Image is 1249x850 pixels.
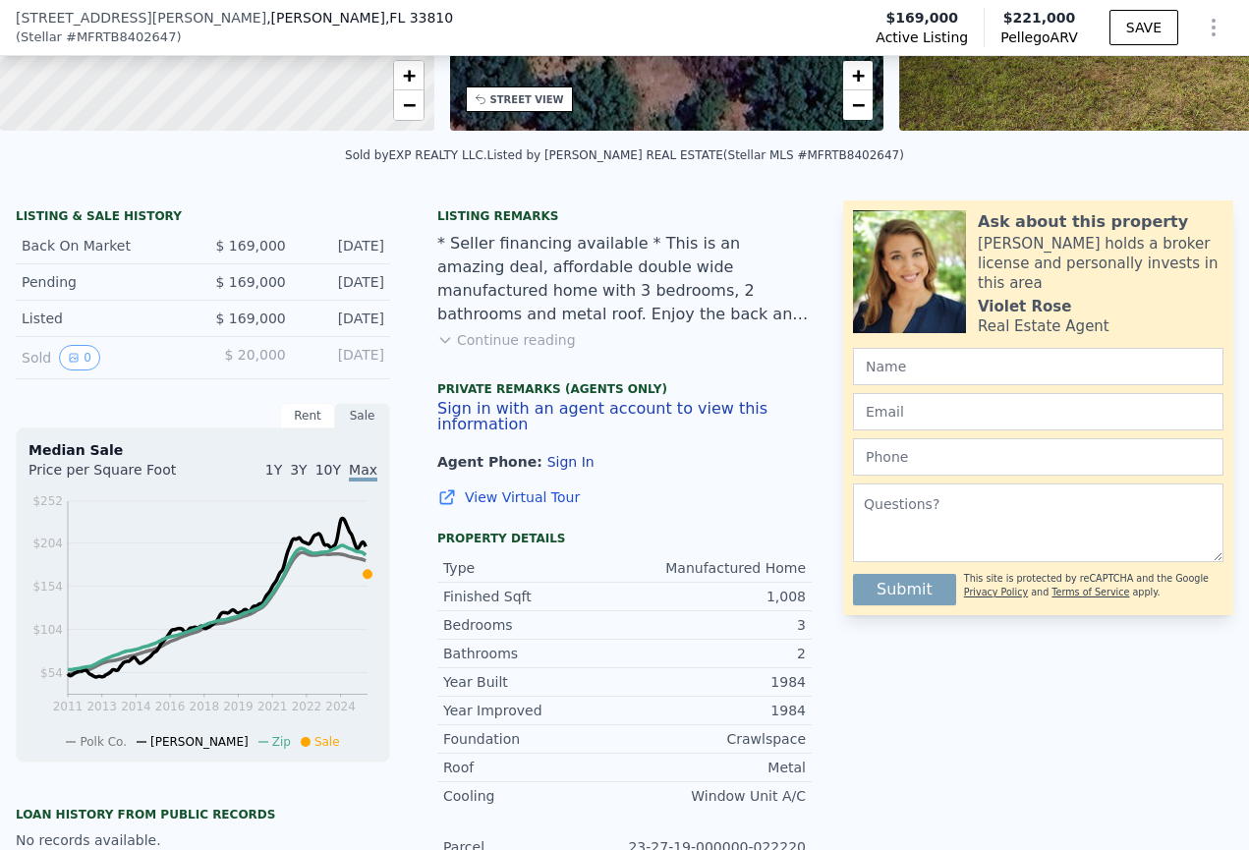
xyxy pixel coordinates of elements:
button: Continue reading [437,330,576,350]
tspan: 2019 [223,700,254,713]
tspan: 2022 [292,700,322,713]
button: Show Options [1194,8,1233,47]
button: Submit [853,574,956,605]
span: Stellar [21,28,62,47]
div: Year Improved [443,701,625,720]
span: $ 169,000 [215,238,285,254]
div: 1,008 [625,587,807,606]
span: $ 169,000 [215,311,285,326]
tspan: $154 [32,580,63,594]
div: Type [443,558,625,578]
div: [DATE] [302,309,384,328]
div: Foundation [443,729,625,749]
tspan: $54 [40,666,63,680]
div: Cooling [443,786,625,806]
div: Back On Market [22,236,188,255]
span: − [852,92,865,117]
tspan: 2018 [190,700,220,713]
div: [DATE] [302,272,384,292]
input: Phone [853,438,1223,476]
tspan: 2013 [86,700,117,713]
span: Agent Phone: [437,454,547,470]
div: Rent [280,403,335,428]
div: This site is protected by reCAPTCHA and the Google and apply. [964,566,1223,605]
div: Median Sale [28,440,377,460]
tspan: 2014 [121,700,151,713]
div: Real Estate Agent [978,316,1109,336]
div: Price per Square Foot [28,460,203,491]
div: 1984 [625,701,807,720]
span: # MFRTB8402647 [66,28,176,47]
span: $169,000 [886,8,959,28]
div: Metal [625,758,807,777]
span: Pellego ARV [1000,28,1078,47]
span: Sale [314,735,340,749]
div: Crawlspace [625,729,807,749]
div: [DATE] [302,345,384,370]
div: Year Built [443,672,625,692]
a: Terms of Service [1051,587,1129,597]
div: Window Unit A/C [625,786,807,806]
div: Bedrooms [443,615,625,635]
span: + [402,63,415,87]
tspan: 2024 [325,700,356,713]
button: SAVE [1109,10,1178,45]
a: Privacy Policy [964,587,1028,597]
tspan: $204 [32,537,63,550]
span: Max [349,462,377,482]
div: Roof [443,758,625,777]
span: 3Y [290,462,307,478]
span: , [PERSON_NAME] [266,8,453,28]
a: Zoom in [394,61,424,90]
a: View Virtual Tour [437,487,812,507]
span: $ 169,000 [215,274,285,290]
div: Manufactured Home [625,558,807,578]
div: Violet Rose [978,297,1071,316]
span: 10Y [315,462,341,478]
div: [PERSON_NAME] holds a broker license and personally invests in this area [978,234,1223,293]
div: 1984 [625,672,807,692]
div: * Seller financing available * This is an amazing deal, affordable double wide manufactured home ... [437,232,812,326]
span: Zip [272,735,291,749]
span: , FL 33810 [385,10,453,26]
div: LISTING & SALE HISTORY [16,208,390,228]
button: Sign In [547,454,595,470]
div: STREET VIEW [490,92,564,107]
div: Ask about this property [978,210,1188,234]
div: Finished Sqft [443,587,625,606]
span: + [852,63,865,87]
span: $221,000 [1003,10,1076,26]
span: [STREET_ADDRESS][PERSON_NAME] [16,8,266,28]
div: Sold by EXP REALTY LLC . [345,148,487,162]
div: Listing remarks [437,208,812,224]
a: Zoom in [843,61,873,90]
span: $ 20,000 [224,347,285,363]
div: 3 [625,615,807,635]
tspan: $104 [32,623,63,637]
tspan: $252 [32,494,63,508]
div: Loan history from public records [16,807,390,822]
div: Sale [335,403,390,428]
button: Sign in with an agent account to view this information [437,401,812,432]
div: Listed by [PERSON_NAME] REAL ESTATE (Stellar MLS #MFRTB8402647) [487,148,904,162]
input: Name [853,348,1223,385]
div: Private Remarks (Agents Only) [437,381,812,401]
div: Pending [22,272,188,292]
tspan: 2021 [257,700,288,713]
div: Listed [22,309,188,328]
div: [DATE] [302,236,384,255]
div: ( ) [16,28,182,47]
input: Email [853,393,1223,430]
span: [PERSON_NAME] [150,735,249,749]
tspan: 2016 [155,700,186,713]
a: Zoom out [394,90,424,120]
a: Zoom out [843,90,873,120]
span: Polk Co. [80,735,127,749]
div: Sold [22,345,188,370]
div: Bathrooms [443,644,625,663]
button: View historical data [59,345,100,370]
tspan: 2011 [53,700,84,713]
span: − [402,92,415,117]
span: Active Listing [876,28,968,47]
span: 1Y [265,462,282,478]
